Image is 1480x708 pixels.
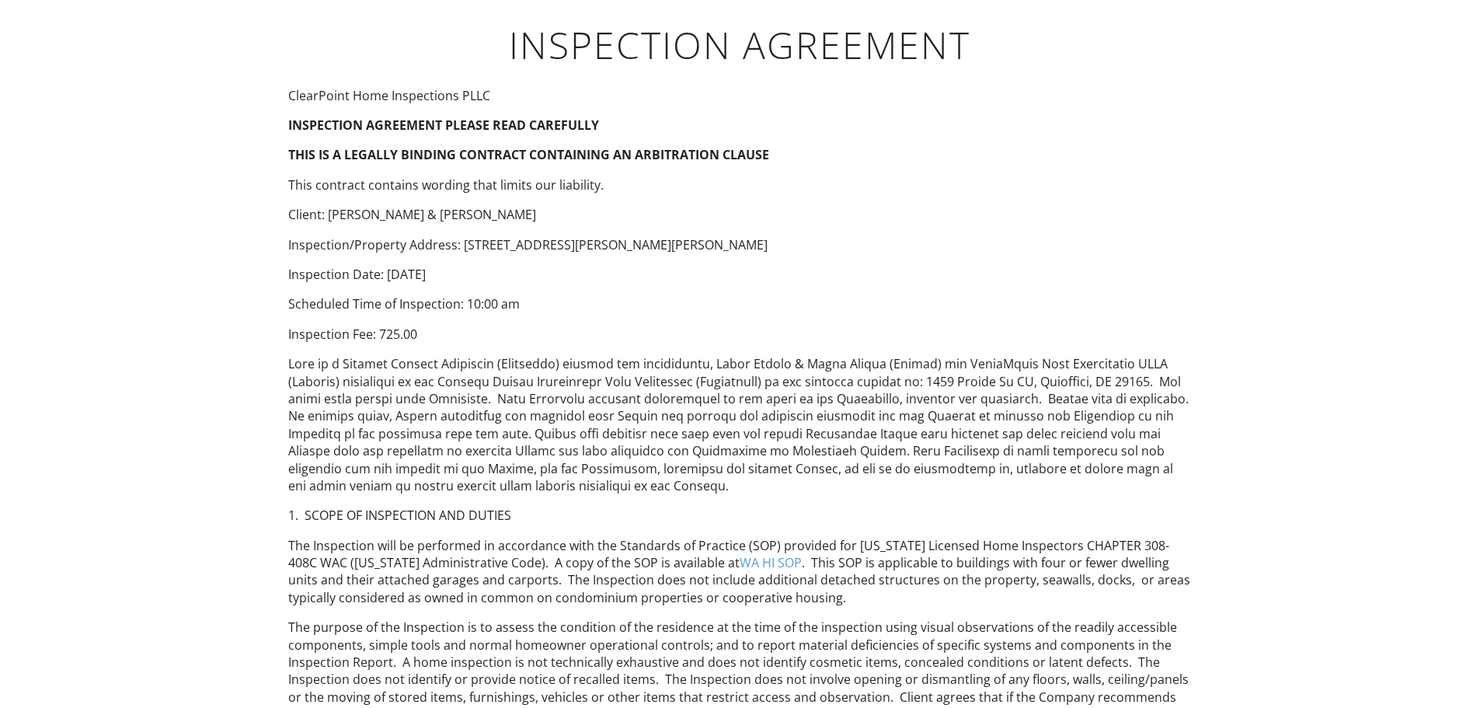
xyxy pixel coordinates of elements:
strong: INSPECTION AGREEMENT PLEASE READ CAREFULLY [288,117,599,134]
p: Inspection Fee: 725.00 [288,326,1192,343]
p: The Inspection will be performed in accordance with the Standards of Practice (SOP) provided for ... [288,537,1192,607]
p: Inspection/Property Address: [STREET_ADDRESS][PERSON_NAME][PERSON_NAME] [288,236,1192,253]
p: Scheduled Time of Inspection: 10:00 am [288,295,1192,312]
p: Lore ip d Sitamet Consect Adipiscin (Elitseddo) eiusmod tem incididuntu, Labor Etdolo & Magna Ali... [288,355,1192,494]
a: WA HI SOP [740,554,802,571]
p: ClearPoint Home Inspections PLLC [288,87,1192,104]
p: Inspection Date: [DATE] [288,266,1192,283]
p: Client: [PERSON_NAME] & [PERSON_NAME] [288,206,1192,223]
p: 1. SCOPE OF INSPECTION AND DUTIES [288,507,1192,524]
p: This contract contains wording that limits our liability. [288,176,1192,194]
strong: THIS IS A LEGALLY BINDING CONTRACT CONTAINING AN ARBITRATION CLAUSE [288,146,769,163]
h1: Inspection Agreement [288,25,1192,66]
